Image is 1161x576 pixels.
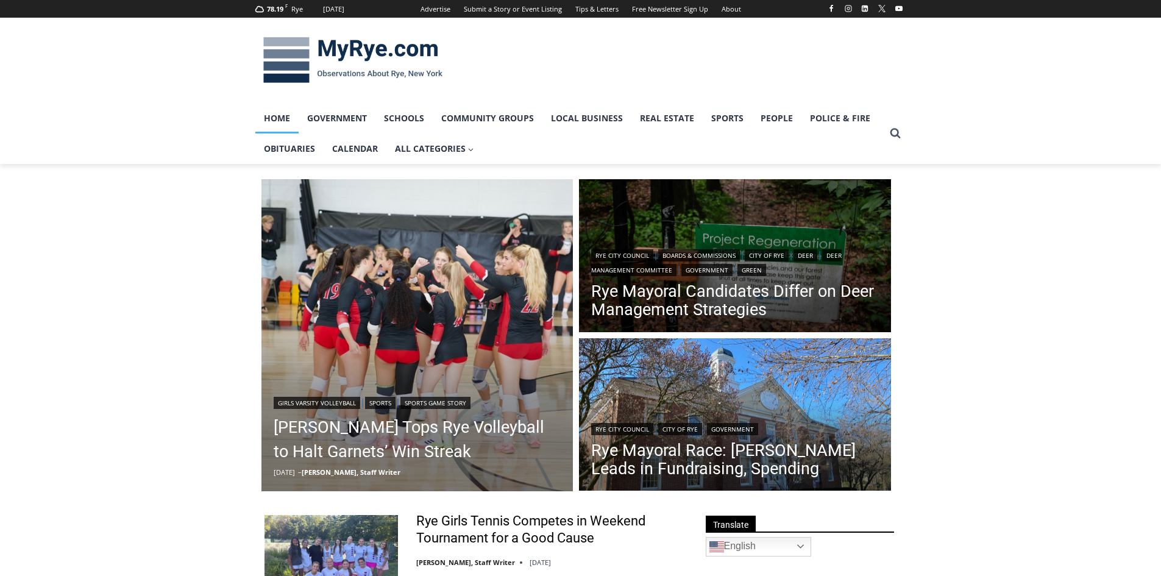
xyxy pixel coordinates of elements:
a: Read More Rye Mayoral Candidates Differ on Deer Management Strategies [579,179,891,335]
a: [PERSON_NAME], Staff Writer [302,468,400,477]
a: X [875,1,889,16]
a: Girls Varsity Volleyball [274,397,360,409]
a: Local Business [542,103,631,133]
a: Deer [794,249,817,261]
span: F [285,2,288,9]
time: [DATE] [274,468,295,477]
a: Police & Fire [801,103,879,133]
span: All Categories [395,142,474,155]
a: Green [737,264,766,276]
a: [PERSON_NAME] Tops Rye Volleyball to Halt Garnets’ Win Streak [274,415,561,464]
a: Home [255,103,299,133]
div: Rye [291,4,303,15]
a: Linkedin [857,1,872,16]
a: Rye Mayoral Race: [PERSON_NAME] Leads in Fundraising, Spending [591,441,879,478]
time: [DATE] [530,558,551,567]
a: English [706,537,811,556]
a: Community Groups [433,103,542,133]
a: Real Estate [631,103,703,133]
a: Facebook [824,1,839,16]
a: Instagram [841,1,856,16]
a: Read More Somers Tops Rye Volleyball to Halt Garnets’ Win Streak [261,179,573,491]
div: | | [591,421,879,435]
a: Calendar [324,133,386,164]
img: en [709,539,724,554]
a: Government [299,103,375,133]
img: (PHOTO: The Rye Volleyball team from a win on September 27, 2025. Credit: Tatia Chkheidze.) [261,179,573,491]
div: | | [274,394,561,409]
a: Rye City Council [591,249,653,261]
button: View Search Form [884,123,906,144]
a: Sports [365,397,396,409]
a: Boards & Commissions [658,249,740,261]
a: Rye Mayoral Candidates Differ on Deer Management Strategies [591,282,879,319]
a: Government [681,264,733,276]
span: – [298,468,302,477]
a: City of Rye [745,249,789,261]
span: 78.19 [267,4,283,13]
nav: Primary Navigation [255,103,884,165]
a: Rye City Council [591,423,653,435]
a: Obituaries [255,133,324,164]
img: MyRye.com [255,29,450,92]
a: Schools [375,103,433,133]
span: Translate [706,516,756,532]
a: Rye Girls Tennis Competes in Weekend Tournament for a Good Cause [416,513,684,547]
div: [DATE] [323,4,344,15]
img: Rye City Hall Rye, NY [579,338,891,494]
a: Sports Game Story [400,397,470,409]
a: All Categories [386,133,483,164]
img: (PHOTO: The Rye Nature Center maintains two fenced deer exclosure areas to keep deer out and allo... [579,179,891,335]
a: People [752,103,801,133]
a: YouTube [892,1,906,16]
a: City of Rye [658,423,702,435]
a: [PERSON_NAME], Staff Writer [416,558,515,567]
div: | | | | | | [591,247,879,276]
a: Read More Rye Mayoral Race: Henderson Leads in Fundraising, Spending [579,338,891,494]
a: Sports [703,103,752,133]
a: Government [707,423,758,435]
